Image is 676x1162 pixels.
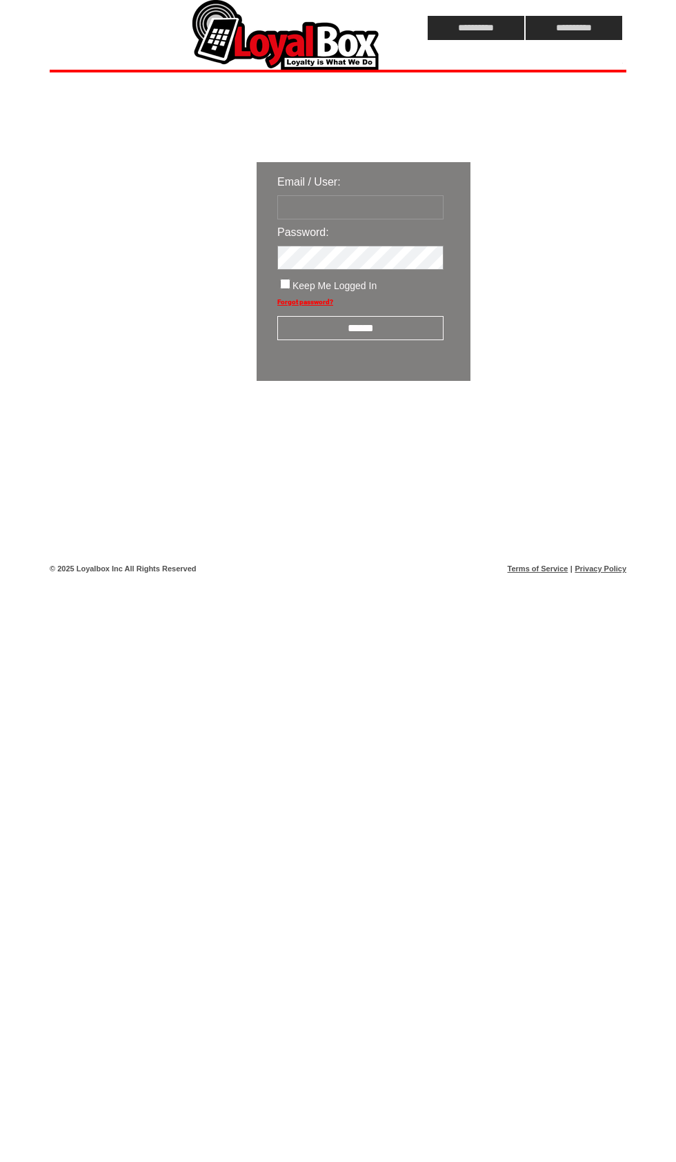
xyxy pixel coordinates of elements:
[508,564,568,573] a: Terms of Service
[510,415,579,433] img: transparent.png
[292,280,377,291] span: Keep Me Logged In
[277,176,341,188] span: Email / User:
[277,226,329,238] span: Password:
[575,564,626,573] a: Privacy Policy
[50,564,197,573] span: © 2025 Loyalbox Inc All Rights Reserved
[277,298,333,306] a: Forgot password?
[570,564,573,573] span: |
